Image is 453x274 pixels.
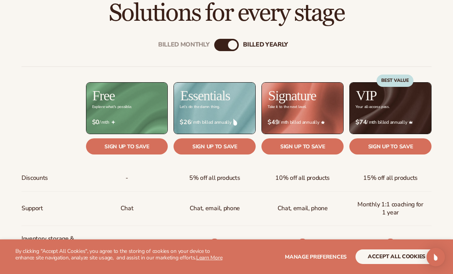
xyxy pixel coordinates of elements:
h2: Signature [268,89,316,103]
span: Chat, email, phone [278,201,328,216]
span: / mth billed annually [268,119,337,126]
strong: $49 [268,119,279,126]
strong: $0 [92,119,99,126]
div: Let’s do the damn thing. [180,105,220,109]
div: BEST VALUE [377,75,413,87]
div: Explore what's possible. [92,105,132,109]
div: Your all-access pass. [355,105,389,109]
p: Chat, email, phone [190,201,240,216]
a: Sign up to save [174,138,256,154]
span: / mth [92,119,162,126]
h2: Solutions for every stage [21,0,432,26]
span: 15% off all products [363,171,418,185]
button: Manage preferences [285,249,347,264]
h2: Essentials [180,89,230,103]
img: drop.png [233,119,237,126]
span: Discounts [21,171,48,185]
p: Chat [121,201,134,216]
a: Sign up to save [86,138,168,154]
a: Learn More [196,254,222,261]
a: Sign up to save [261,138,344,154]
span: - [126,171,128,185]
span: Manage preferences [285,253,347,261]
img: VIP_BG_199964bd-3653-43bc-8a67-789d2d7717b9.jpg [350,83,431,134]
div: Open Intercom Messenger [427,248,445,266]
span: Monthly 1:1 coaching for 1 year [355,198,425,220]
img: Free_Icon_bb6e7c7e-73f8-44bd-8ed0-223ea0fc522e.png [111,120,115,124]
h2: Free [93,89,115,103]
div: Billed Monthly [158,41,210,48]
div: billed Yearly [243,41,288,48]
p: - [126,236,128,250]
span: Inventory storage & order fulfillment [21,232,74,254]
img: Signature_BG_eeb718c8-65ac-49e3-a4e5-327c6aa73146.jpg [262,83,343,134]
span: / mth billed annually [180,119,250,126]
span: / mth billed annually [355,119,425,126]
h2: VIP [356,89,377,103]
strong: $26 [180,119,191,126]
p: By clicking "Accept All Cookies", you agree to the storing of cookies on your device to enhance s... [15,248,226,261]
button: accept all cookies [355,249,438,264]
div: Take it to the next level. [268,105,306,109]
a: Sign up to save [349,138,432,154]
img: Star_6.png [321,121,325,124]
img: Essentials_BG_9050f826-5aa9-47d9-a362-757b82c62641.jpg [174,83,255,134]
img: Crown_2d87c031-1b5a-4345-8312-a4356ddcde98.png [409,120,413,124]
span: 5% off all products [189,171,240,185]
img: free_bg.png [86,83,168,134]
span: Support [21,201,43,216]
span: 10% off all products [275,171,330,185]
strong: $74 [355,119,367,126]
